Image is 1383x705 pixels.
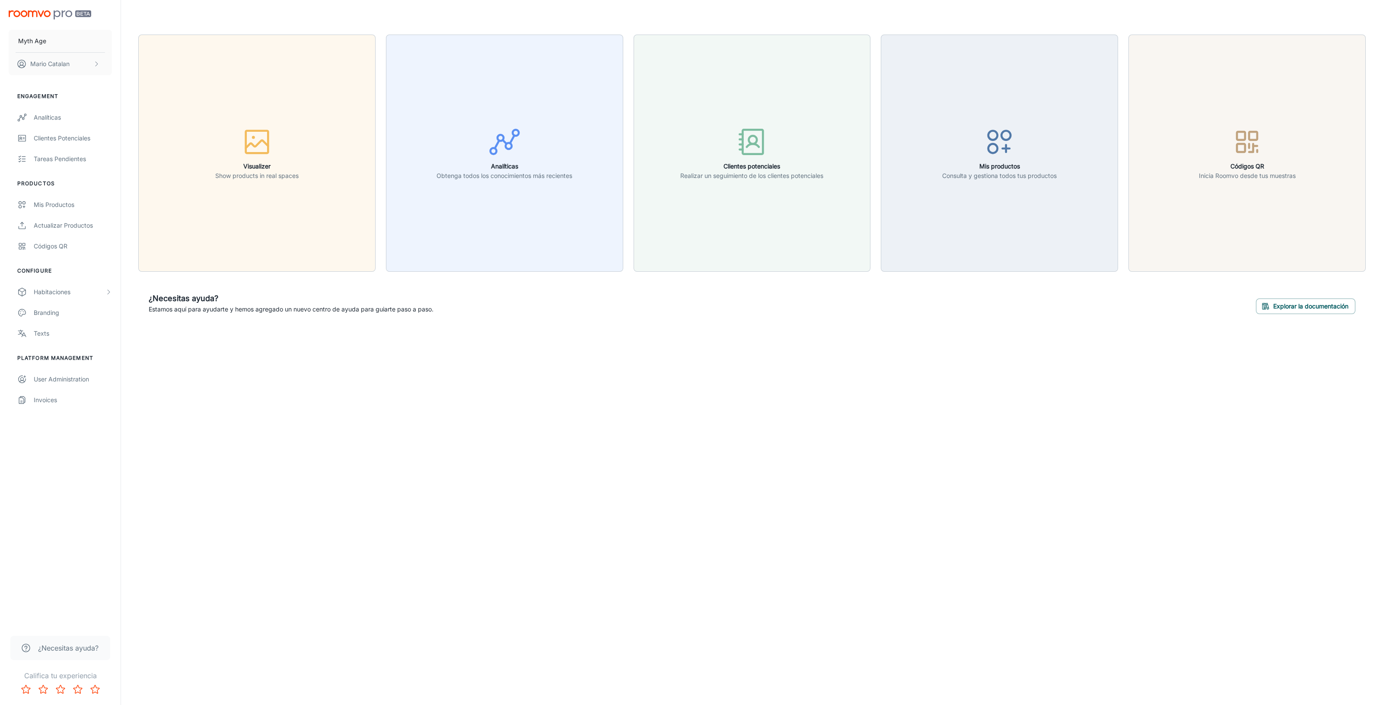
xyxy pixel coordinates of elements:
button: AnalíticasObtenga todos los conocimientos más recientes [386,35,623,272]
div: Analíticas [34,113,112,122]
a: Explorar la documentación [1256,301,1355,310]
h6: Mis productos [942,162,1057,171]
h6: Códigos QR [1199,162,1296,171]
a: Mis productosConsulta y gestiona todos tus productos [881,148,1118,157]
p: Mario Catalan [30,59,70,69]
h6: Analíticas [437,162,572,171]
img: Roomvo PRO Beta [9,10,91,19]
p: Myth Age [18,36,46,46]
div: Tareas pendientes [34,154,112,164]
div: Habitaciones [34,287,105,297]
button: Myth Age [9,30,112,52]
button: Códigos QRInicia Roomvo desde tus muestras [1128,35,1366,272]
a: Códigos QRInicia Roomvo desde tus muestras [1128,148,1366,157]
div: Actualizar productos [34,221,112,230]
p: Estamos aquí para ayudarte y hemos agregado un nuevo centro de ayuda para guiarte paso a paso. [149,305,433,314]
h6: Clientes potenciales [680,162,823,171]
a: Clientes potencialesRealizar un seguimiento de los clientes potenciales [634,148,871,157]
div: Clientes potenciales [34,133,112,143]
p: Show products in real spaces [215,171,299,181]
a: AnalíticasObtenga todos los conocimientos más recientes [386,148,623,157]
p: Inicia Roomvo desde tus muestras [1199,171,1296,181]
p: Realizar un seguimiento de los clientes potenciales [680,171,823,181]
h6: ¿Necesitas ayuda? [149,292,433,305]
p: Obtenga todos los conocimientos más recientes [437,171,572,181]
p: Consulta y gestiona todos tus productos [942,171,1057,181]
div: Códigos QR [34,241,112,251]
button: Mario Catalan [9,53,112,75]
div: Texts [34,329,112,338]
button: Explorar la documentación [1256,299,1355,314]
div: Mis productos [34,200,112,210]
button: Mis productosConsulta y gestiona todos tus productos [881,35,1118,272]
h6: Visualizer [215,162,299,171]
button: Clientes potencialesRealizar un seguimiento de los clientes potenciales [634,35,871,272]
button: VisualizerShow products in real spaces [138,35,376,272]
div: Branding [34,308,112,318]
